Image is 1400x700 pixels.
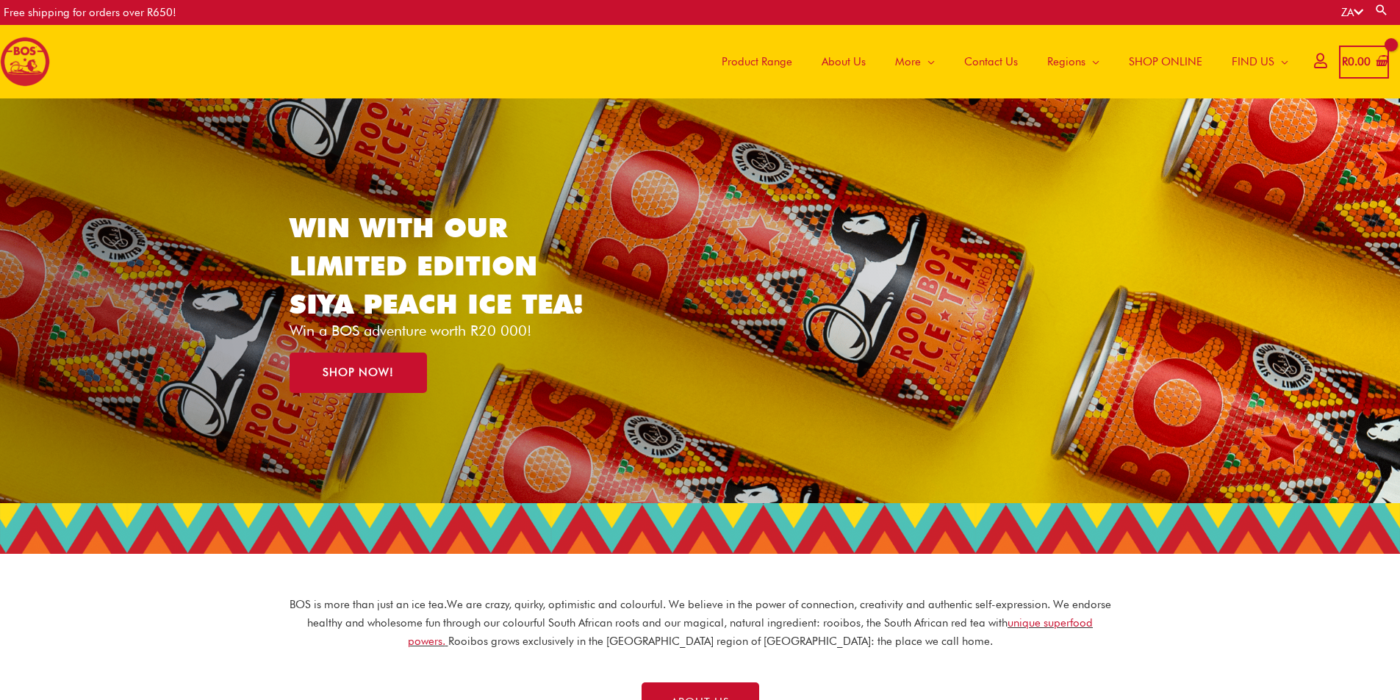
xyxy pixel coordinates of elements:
[323,367,394,378] span: SHOP NOW!
[290,211,584,320] a: WIN WITH OUR LIMITED EDITION SIYA PEACH ICE TEA!
[1033,25,1114,98] a: Regions
[1342,55,1348,68] span: R
[289,596,1112,650] p: BOS is more than just an ice tea. We are crazy, quirky, optimistic and colourful. We believe in t...
[1129,40,1202,84] span: SHOP ONLINE
[408,616,1094,648] a: unique superfood powers.
[707,25,807,98] a: Product Range
[290,323,606,338] p: Win a BOS adventure worth R20 000!
[1341,6,1363,19] a: ZA
[1342,55,1371,68] bdi: 0.00
[964,40,1018,84] span: Contact Us
[950,25,1033,98] a: Contact Us
[1114,25,1217,98] a: SHOP ONLINE
[696,25,1303,98] nav: Site Navigation
[722,40,792,84] span: Product Range
[895,40,921,84] span: More
[1232,40,1274,84] span: FIND US
[1047,40,1085,84] span: Regions
[880,25,950,98] a: More
[290,353,427,393] a: SHOP NOW!
[807,25,880,98] a: About Us
[1339,46,1389,79] a: View Shopping Cart, empty
[822,40,866,84] span: About Us
[1374,3,1389,17] a: Search button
